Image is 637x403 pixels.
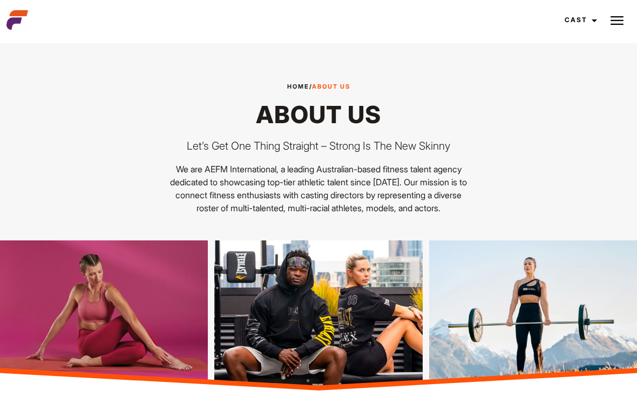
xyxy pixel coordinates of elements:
img: Burger icon [611,14,624,27]
p: We are AEFM International, a leading Australian-based fitness talent agency dedicated to showcasi... [166,163,471,214]
img: cropped-aefm-brand-fav-22-square.png [6,9,28,31]
strong: About Us [312,83,350,90]
h1: About us [166,100,471,129]
a: Cast [555,5,604,35]
a: Home [287,83,309,90]
span: / [287,82,350,91]
p: Let’s Get One Thing Straight – Strong Is The New Skinny [166,138,471,154]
